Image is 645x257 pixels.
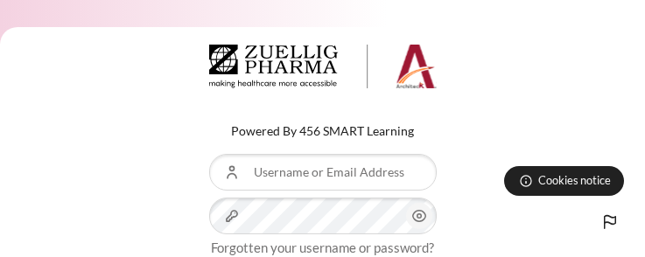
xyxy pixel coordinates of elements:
[209,122,437,140] p: Powered By 456 SMART Learning
[209,154,437,191] input: Username or Email Address
[211,240,434,255] a: Forgotten your username or password?
[209,45,437,95] a: Architeck
[504,166,624,196] button: Cookies notice
[538,172,611,189] span: Cookies notice
[592,205,627,240] button: Languages
[209,45,437,88] img: Architeck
